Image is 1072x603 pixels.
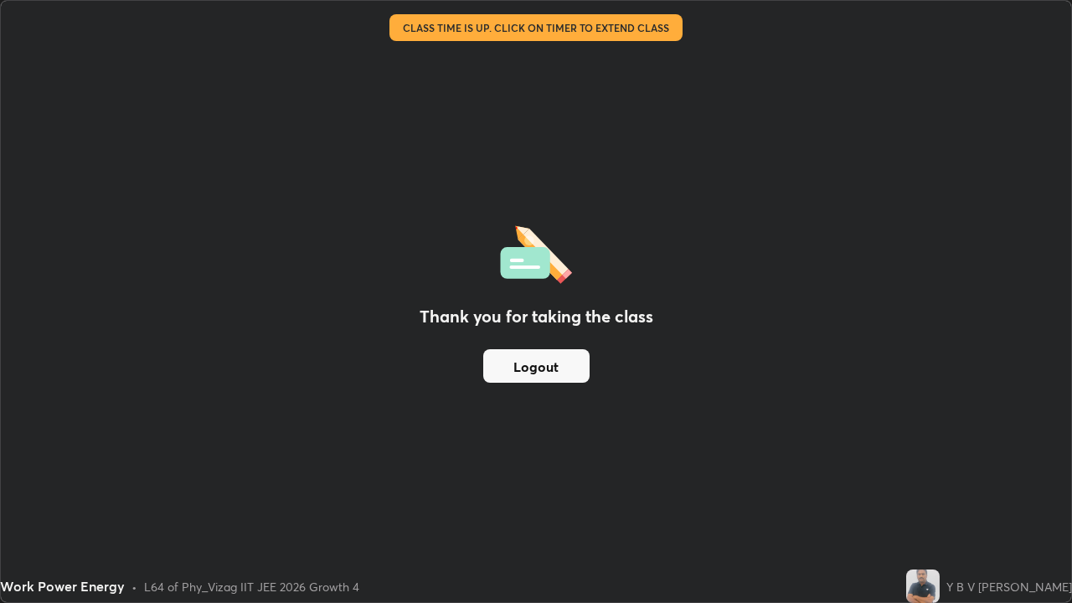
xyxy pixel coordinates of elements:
div: Y B V [PERSON_NAME] [946,578,1072,595]
img: offlineFeedback.1438e8b3.svg [500,220,572,284]
img: f09b83cd05e24422a7e8873ef335b017.jpg [906,569,940,603]
div: • [131,578,137,595]
div: L64 of Phy_Vizag IIT JEE 2026 Growth 4 [144,578,359,595]
button: Logout [483,349,590,383]
h2: Thank you for taking the class [420,304,653,329]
